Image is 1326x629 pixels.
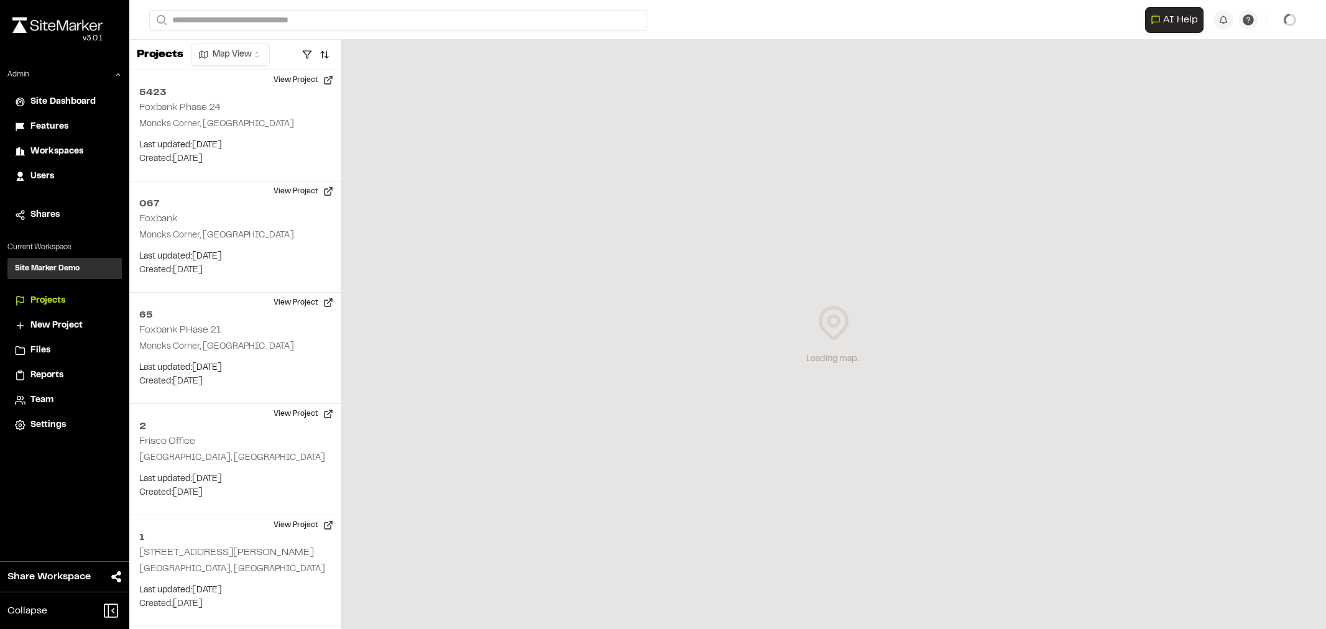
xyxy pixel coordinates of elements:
p: Projects [137,47,183,63]
span: Projects [30,294,65,308]
span: Share Workspace [7,569,91,584]
button: Open AI Assistant [1145,7,1204,33]
h2: 5423 [139,85,331,100]
p: Created: [DATE] [139,152,331,166]
button: View Project [266,70,341,90]
div: Open AI Assistant [1145,7,1209,33]
span: Features [30,120,68,134]
h3: Site Marker Demo [15,263,80,274]
a: Workspaces [15,145,114,158]
p: Current Workspace [7,242,122,253]
span: Users [30,170,54,183]
p: Created: [DATE] [139,597,331,611]
button: View Project [266,293,341,313]
span: AI Help [1163,12,1198,27]
a: Team [15,393,114,407]
h2: 067 [139,196,331,211]
h2: 65 [139,308,331,323]
a: New Project [15,319,114,333]
p: Created: [DATE] [139,375,331,388]
button: View Project [266,404,341,424]
a: Projects [15,294,114,308]
p: Last updated: [DATE] [139,250,331,264]
h2: Foxbank [139,214,178,223]
button: Search [149,10,172,30]
span: Team [30,393,53,407]
span: Files [30,344,50,357]
div: Oh geez...please don't... [12,33,103,44]
p: Created: [DATE] [139,264,331,277]
p: Last updated: [DATE] [139,584,331,597]
p: Created: [DATE] [139,486,331,500]
p: Moncks Corner, [GEOGRAPHIC_DATA] [139,340,331,354]
span: Site Dashboard [30,95,96,109]
p: [GEOGRAPHIC_DATA], [GEOGRAPHIC_DATA] [139,562,331,576]
a: Users [15,170,114,183]
h2: [STREET_ADDRESS][PERSON_NAME] [139,548,314,557]
button: View Project [266,515,341,535]
h2: Foxbank PHase 21 [139,326,221,334]
p: Last updated: [DATE] [139,361,331,375]
p: Last updated: [DATE] [139,472,331,486]
h2: Frisco Office [139,437,195,446]
a: Shares [15,208,114,222]
button: View Project [266,181,341,201]
div: Loading map... [806,352,860,366]
span: Workspaces [30,145,83,158]
h2: 1 [139,530,331,545]
span: Shares [30,208,60,222]
p: Moncks Corner, [GEOGRAPHIC_DATA] [139,117,331,131]
span: Reports [30,369,63,382]
p: Admin [7,69,29,80]
h2: 2 [139,419,331,434]
a: Reports [15,369,114,382]
a: Site Dashboard [15,95,114,109]
h2: Foxbank Phase 24 [139,103,221,112]
a: Settings [15,418,114,432]
a: Features [15,120,114,134]
a: Files [15,344,114,357]
p: Moncks Corner, [GEOGRAPHIC_DATA] [139,229,331,242]
span: Collapse [7,604,47,618]
img: rebrand.png [12,17,103,33]
span: New Project [30,319,83,333]
p: [GEOGRAPHIC_DATA], [GEOGRAPHIC_DATA] [139,451,331,465]
span: Settings [30,418,66,432]
p: Last updated: [DATE] [139,139,331,152]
